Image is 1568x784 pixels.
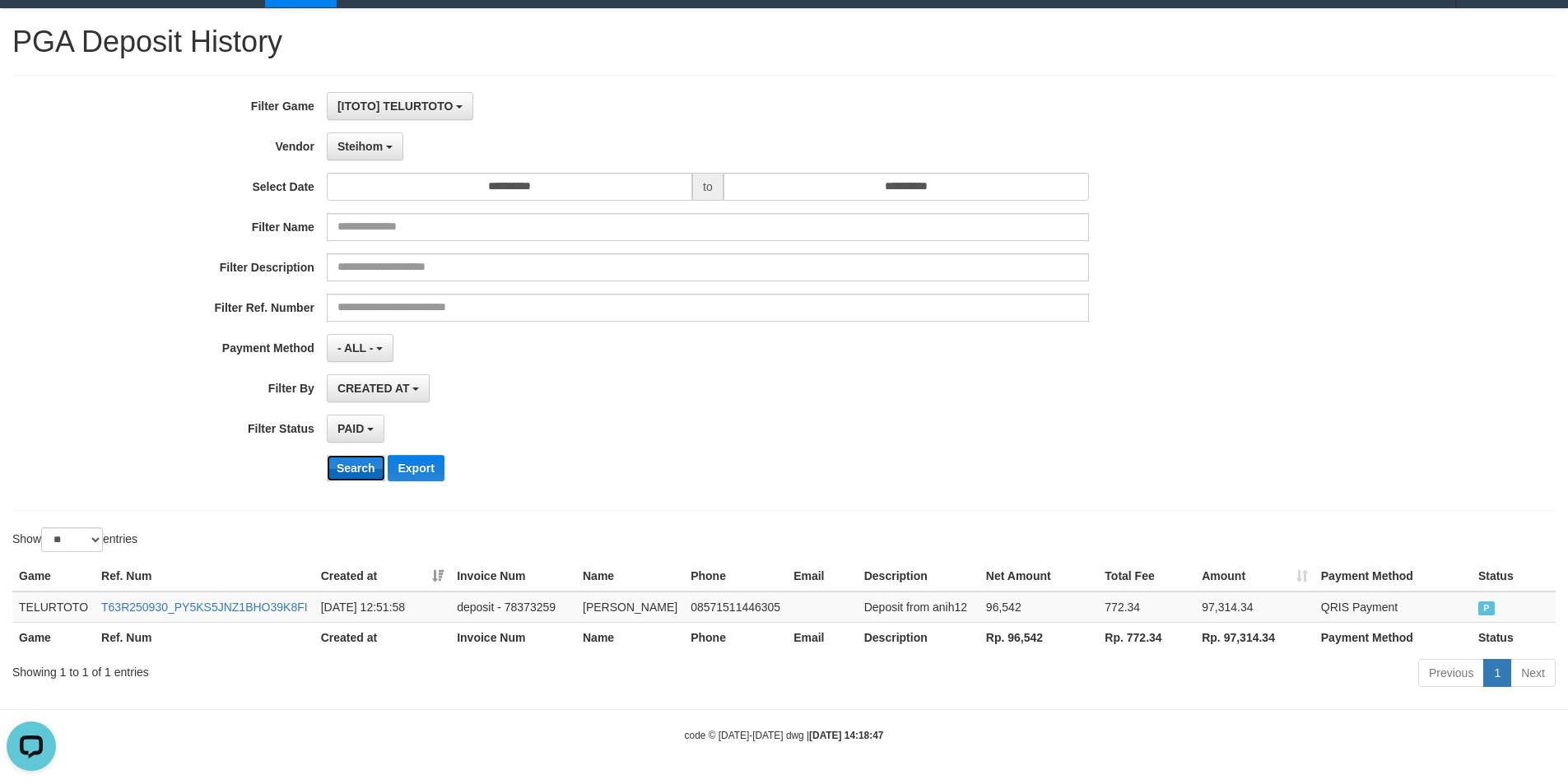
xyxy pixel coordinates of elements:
[1314,622,1472,652] th: Payment Method
[388,455,444,481] button: Export
[787,561,858,591] th: Email
[327,132,403,160] button: Steihom
[327,415,384,443] button: PAID
[12,622,95,652] th: Game
[1483,659,1511,687] a: 1
[858,622,979,652] th: Description
[101,601,308,614] a: T63R250930_PY5KS5JNZ1BHO39K8FI
[327,334,393,362] button: - ALL -
[450,622,576,652] th: Invoice Num
[327,92,473,120] button: [ITOTO] TELURTOTO
[337,140,383,153] span: Steihom
[41,527,103,552] select: Showentries
[337,341,374,355] span: - ALL -
[1314,561,1472,591] th: Payment Method
[327,374,430,402] button: CREATED AT
[684,591,787,623] td: 08571511446305
[337,422,364,435] span: PAID
[314,591,451,623] td: [DATE] 12:51:58
[12,657,641,680] div: Showing 1 to 1 of 1 entries
[327,455,385,481] button: Search
[1195,561,1314,591] th: Amount: activate to sort column ascending
[1472,561,1556,591] th: Status
[12,561,95,591] th: Game
[979,591,1098,623] td: 96,542
[450,591,576,623] td: deposit - 78373259
[692,173,724,201] span: to
[12,591,95,623] td: TELURTOTO
[1314,591,1472,623] td: QRIS Payment
[1510,659,1556,687] a: Next
[1478,601,1495,615] span: PAID
[979,561,1098,591] th: Net Amount
[1418,659,1484,687] a: Previous
[787,622,858,652] th: Email
[685,730,884,741] small: code © [DATE]-[DATE] dwg |
[1195,622,1314,652] th: Rp. 97,314.34
[858,561,979,591] th: Description
[314,622,451,652] th: Created at
[12,26,1556,58] h1: PGA Deposit History
[1098,622,1195,652] th: Rp. 772.34
[95,561,314,591] th: Ref. Num
[684,561,787,591] th: Phone
[337,382,410,395] span: CREATED AT
[95,622,314,652] th: Ref. Num
[809,730,883,741] strong: [DATE] 14:18:47
[684,622,787,652] th: Phone
[1098,561,1195,591] th: Total Fee
[314,561,451,591] th: Created at: activate to sort column ascending
[7,7,56,56] button: Open LiveChat chat widget
[450,561,576,591] th: Invoice Num
[337,100,454,113] span: [ITOTO] TELURTOTO
[576,591,684,623] td: [PERSON_NAME]
[1098,591,1195,623] td: 772.34
[12,527,137,552] label: Show entries
[576,561,684,591] th: Name
[576,622,684,652] th: Name
[1195,591,1314,623] td: 97,314.34
[979,622,1098,652] th: Rp. 96,542
[858,591,979,623] td: Deposit from anih12
[1472,622,1556,652] th: Status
